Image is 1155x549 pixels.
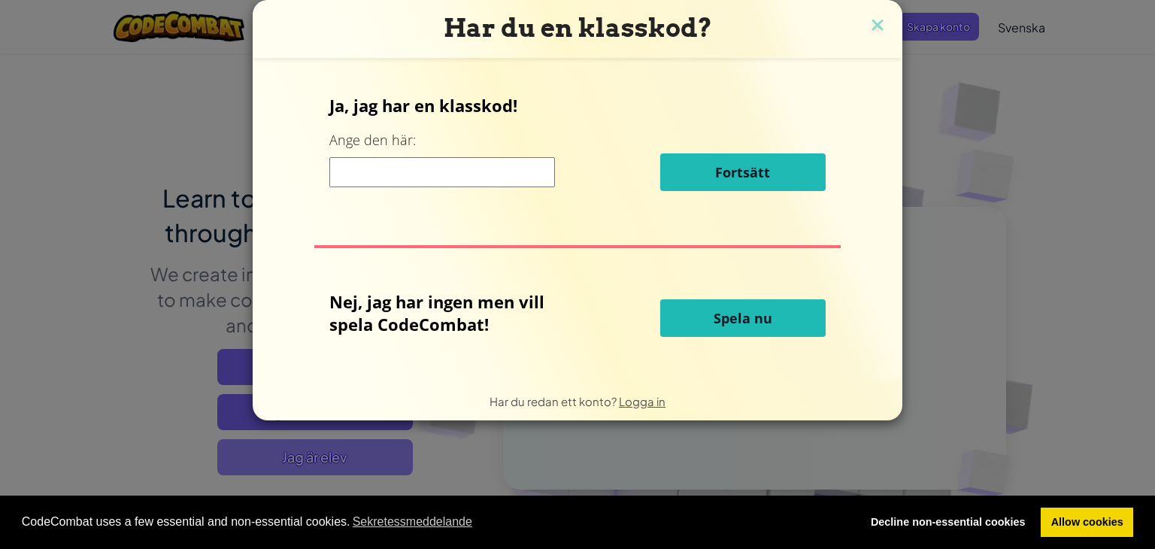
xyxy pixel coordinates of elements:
[490,394,619,408] span: Har du redan ett konto?
[444,13,712,43] span: Har du en klasskod?
[619,394,665,408] a: Logga in
[329,290,584,335] p: Nej, jag har ingen men vill spela CodeCombat!
[660,299,826,337] button: Spela nu
[22,511,849,533] span: CodeCombat uses a few essential and non-essential cookies.
[1041,508,1133,538] a: allow cookies
[660,153,826,191] button: Fortsätt
[329,94,825,117] p: Ja, jag har en klasskod!
[715,163,770,181] span: Fortsätt
[329,131,416,150] label: Ange den här:
[868,15,887,38] img: close icon
[860,508,1035,538] a: deny cookies
[350,511,475,533] a: learn more about cookies
[714,309,772,327] span: Spela nu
